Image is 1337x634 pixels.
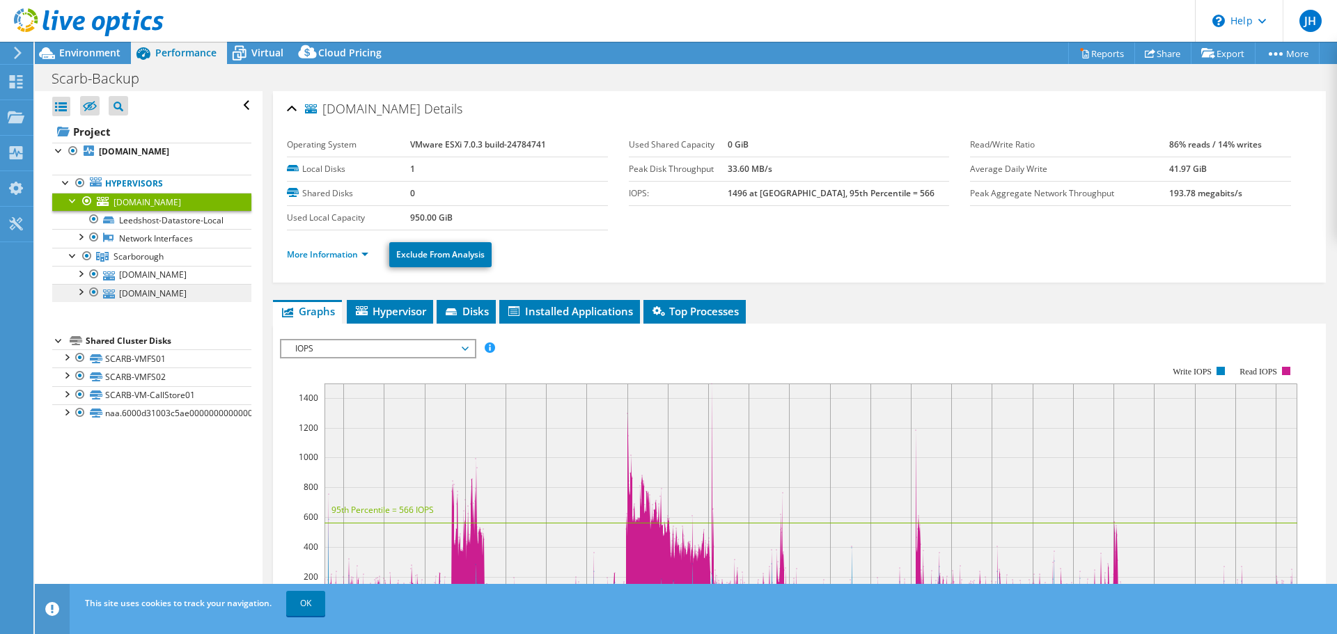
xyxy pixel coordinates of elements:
label: Read/Write Ratio [970,138,1169,152]
h1: Scarb-Backup [45,71,161,86]
a: Leedshost-Datastore-Local [52,211,251,229]
span: JH [1299,10,1322,32]
b: 41.97 GiB [1169,163,1207,175]
span: Hypervisor [354,304,426,318]
a: SCARB-VMFS01 [52,349,251,367]
a: SCARB-VMFS02 [52,367,251,386]
a: SCARB-VM-CallStore01 [52,386,251,404]
a: Share [1134,42,1191,64]
label: Peak Disk Throughput [629,162,728,176]
label: Peak Aggregate Network Throughput [970,187,1169,200]
text: 95th Percentile = 566 IOPS [331,504,434,516]
span: Details [424,100,462,117]
span: Environment [59,46,120,59]
text: 1000 [299,451,318,463]
label: Average Daily Write [970,162,1169,176]
a: Exclude From Analysis [389,242,492,267]
span: Scarborough [114,251,164,262]
a: Export [1191,42,1256,64]
span: IOPS [288,340,467,357]
a: [DOMAIN_NAME] [52,284,251,302]
a: OK [286,591,325,616]
span: Installed Applications [506,304,633,318]
label: Used Local Capacity [287,211,410,225]
a: [DOMAIN_NAME] [52,266,251,284]
a: Project [52,120,251,143]
label: Shared Disks [287,187,410,200]
b: 1496 at [GEOGRAPHIC_DATA], 95th Percentile = 566 [728,187,935,199]
b: VMware ESXi 7.0.3 build-24784741 [410,138,546,150]
b: 193.78 megabits/s [1169,187,1242,199]
text: Read IOPS [1240,367,1278,377]
text: Write IOPS [1173,367,1212,377]
text: 200 [304,571,318,583]
b: 950.00 GiB [410,212,453,223]
span: [DOMAIN_NAME] [114,196,181,208]
a: More Information [287,248,368,260]
b: 0 GiB [728,138,749,150]
a: Hypervisors [52,175,251,193]
span: [DOMAIN_NAME] [305,102,421,116]
a: naa.6000d31003c5ae000000000000000007 [52,404,251,422]
span: Virtual [251,46,283,59]
a: [DOMAIN_NAME] [52,193,251,211]
label: Local Disks [287,162,410,176]
span: Cloud Pricing [318,46,382,59]
b: 33.60 MB/s [728,163,772,175]
label: Operating System [287,138,410,152]
label: IOPS: [629,187,728,200]
a: Network Interfaces [52,229,251,247]
a: Scarborough [52,248,251,266]
span: Top Processes [650,304,739,318]
b: 1 [410,163,415,175]
div: Shared Cluster Disks [86,333,251,349]
text: 1400 [299,392,318,404]
a: [DOMAIN_NAME] [52,143,251,161]
text: 800 [304,481,318,493]
b: 86% reads / 14% writes [1169,138,1262,150]
span: Performance [155,46,217,59]
a: More [1255,42,1320,64]
label: Used Shared Capacity [629,138,728,152]
b: [DOMAIN_NAME] [99,145,169,157]
span: This site uses cookies to track your navigation. [85,597,272,609]
a: Reports [1068,42,1135,64]
span: Disks [444,304,489,318]
svg: \n [1212,15,1225,27]
text: 1200 [299,422,318,434]
text: 400 [304,541,318,553]
b: 0 [410,187,415,199]
span: Graphs [280,304,335,318]
text: 600 [304,511,318,523]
